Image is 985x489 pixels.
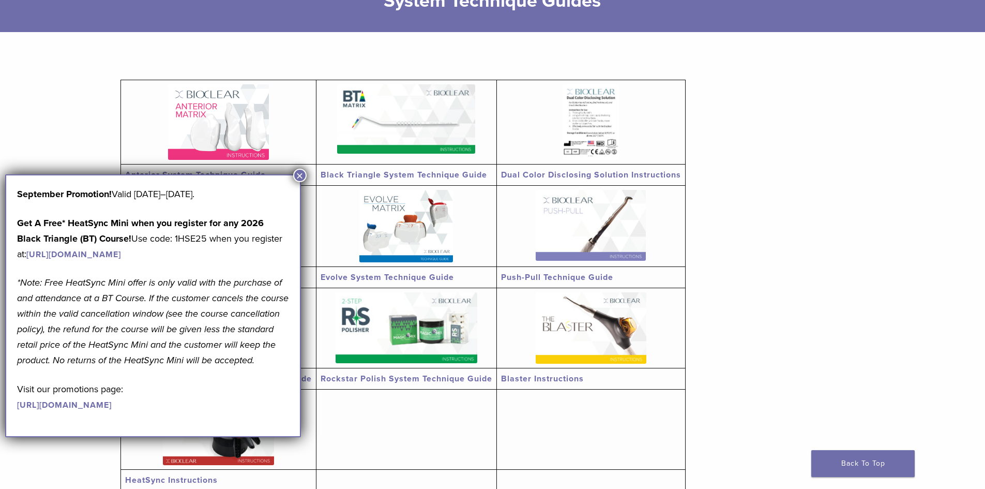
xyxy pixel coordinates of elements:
[17,188,112,200] b: September Promotion!
[17,217,264,244] strong: Get A Free* HeatSync Mini when you register for any 2026 Black Triangle (BT) Course!
[125,170,266,180] a: Anterior System Technique Guide
[321,272,454,283] a: Evolve System Technique Guide
[26,249,121,260] a: [URL][DOMAIN_NAME]
[125,475,218,485] a: HeatSync Instructions
[501,374,584,384] a: Blaster Instructions
[17,400,112,410] a: [URL][DOMAIN_NAME]
[293,169,307,182] button: Close
[17,277,289,366] em: *Note: Free HeatSync Mini offer is only valid with the purchase of and attendance at a BT Course....
[321,374,492,384] a: Rockstar Polish System Technique Guide
[17,381,289,412] p: Visit our promotions page:
[17,215,289,262] p: Use code: 1HSE25 when you register at:
[501,272,613,283] a: Push-Pull Technique Guide
[321,170,487,180] a: Black Triangle System Technique Guide
[501,170,681,180] a: Dual Color Disclosing Solution Instructions
[811,450,915,477] a: Back To Top
[17,186,289,202] p: Valid [DATE]–[DATE].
